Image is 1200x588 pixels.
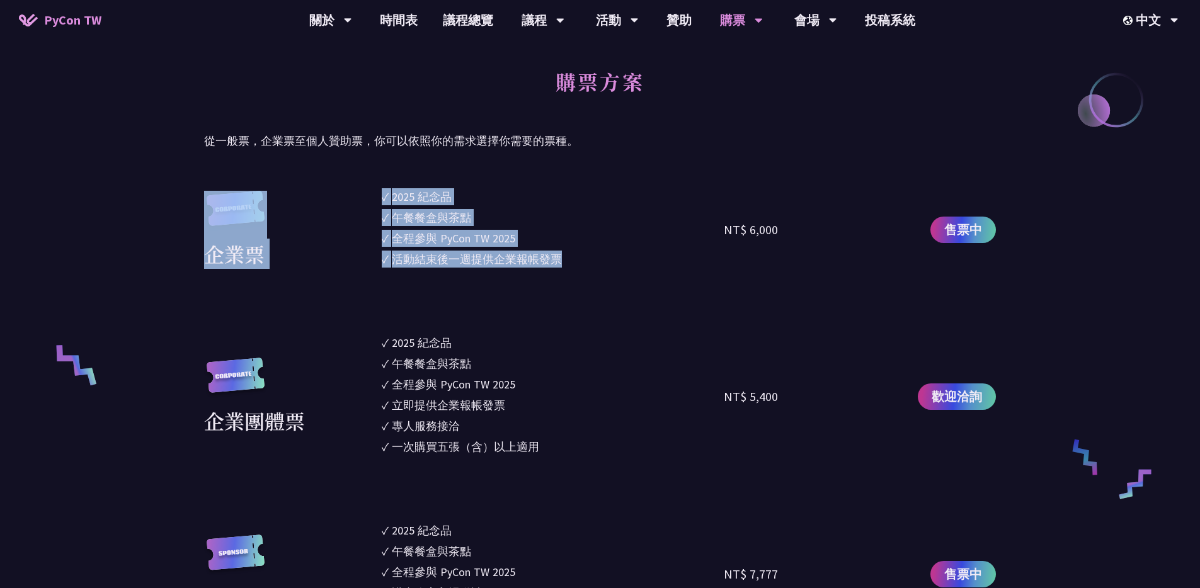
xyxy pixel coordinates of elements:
div: 企業票 [204,239,265,269]
div: 全程參與 PyCon TW 2025 [392,230,515,247]
div: 企業團體票 [204,405,305,436]
span: 售票中 [944,565,982,584]
li: ✓ [382,209,724,226]
li: ✓ [382,563,724,580]
div: 全程參與 PyCon TW 2025 [392,376,515,393]
li: ✓ [382,334,724,351]
span: 售票中 [944,220,982,239]
img: Home icon of PyCon TW 2025 [19,14,38,26]
div: 午餐餐盒與茶點 [392,209,471,226]
li: ✓ [382,397,724,414]
img: sponsor.43e6a3a.svg [204,534,267,583]
li: ✓ [382,355,724,372]
img: Locale Icon [1123,16,1136,25]
div: 2025 紀念品 [392,334,452,351]
div: 專人服務接洽 [392,417,460,434]
li: ✓ [382,230,724,247]
a: 歡迎洽詢 [918,383,996,410]
a: 售票中 [930,217,996,243]
div: 一次購買五張（含）以上適用 [392,438,539,455]
li: ✓ [382,188,724,205]
li: ✓ [382,251,724,268]
span: 歡迎洽詢 [932,387,982,406]
li: ✓ [382,438,724,455]
div: 午餐餐盒與茶點 [392,543,471,560]
div: NT$ 7,777 [724,565,778,584]
div: 全程參與 PyCon TW 2025 [392,563,515,580]
h2: 購票方案 [204,56,996,125]
p: 從一般票，企業票至個人贊助票，你可以依照你的需求選擇你需要的票種。 [204,132,996,150]
div: 2025 紀念品 [392,522,452,539]
div: 立即提供企業報帳發票 [392,397,505,414]
div: 午餐餐盒與茶點 [392,355,471,372]
a: 售票中 [930,561,996,587]
div: 2025 紀念品 [392,188,452,205]
img: corporate.a587c14.svg [204,358,267,406]
div: NT$ 6,000 [724,220,778,239]
div: NT$ 5,400 [724,387,778,406]
li: ✓ [382,543,724,560]
div: 活動結束後一週提供企業報帳發票 [392,251,562,268]
a: PyCon TW [6,4,114,36]
li: ✓ [382,522,724,539]
li: ✓ [382,417,724,434]
span: PyCon TW [44,11,101,30]
li: ✓ [382,376,724,393]
img: corporate.a587c14.svg [204,191,267,239]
